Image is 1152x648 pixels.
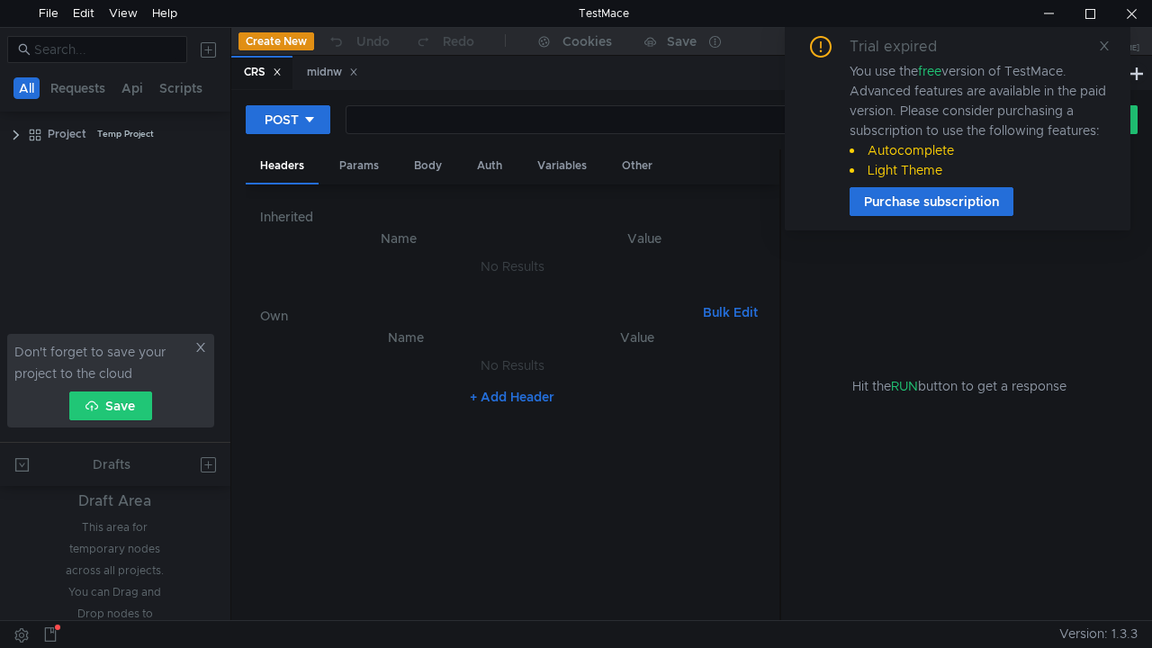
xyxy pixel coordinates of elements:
span: Hit the button to get a response [852,376,1066,396]
div: CRS [244,63,282,82]
button: Api [116,77,148,99]
h6: Inherited [260,206,765,228]
div: midnw [307,63,358,82]
button: Undo [314,28,402,55]
div: Trial expired [850,36,958,58]
button: Save [69,391,152,420]
div: Cookies [562,31,612,52]
span: RUN [891,378,918,394]
th: Value [524,228,764,249]
th: Name [289,327,524,348]
li: Autocomplete [850,140,1109,160]
button: Purchase subscription [850,187,1013,216]
span: free [918,63,941,79]
nz-embed-empty: No Results [481,357,544,373]
button: POST [246,105,330,134]
div: Other [607,149,667,183]
th: Name [274,228,524,249]
div: POST [265,110,299,130]
input: Search... [34,40,176,59]
div: Params [325,149,393,183]
div: Variables [523,149,601,183]
button: Scripts [154,77,208,99]
div: Redo [443,31,474,52]
div: Body [400,149,456,183]
div: Save [667,35,697,48]
div: Headers [246,149,319,184]
button: No Environment [771,27,896,56]
button: Bulk Edit [696,301,765,323]
span: Version: 1.3.3 [1059,621,1138,647]
button: Requests [45,77,111,99]
button: Redo [402,28,487,55]
button: Create New [238,32,314,50]
div: Auth [463,149,517,183]
div: Undo [356,31,390,52]
button: All [13,77,40,99]
nz-embed-empty: No Results [481,258,544,274]
h6: Own [260,305,696,327]
button: + Add Header [463,386,562,408]
div: Project [48,121,86,148]
li: Light Theme [850,160,1109,180]
th: Value [524,327,751,348]
div: Temp Project [97,121,154,148]
div: Drafts [93,454,130,475]
div: You use the version of TestMace. Advanced features are available in the paid version. Please cons... [850,61,1109,180]
span: Don't forget to save your project to the cloud [14,341,191,384]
